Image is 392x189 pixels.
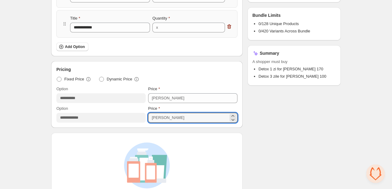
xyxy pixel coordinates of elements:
[56,106,68,112] label: Option
[260,50,279,56] h3: Summary
[252,59,336,65] span: A shopper must buy
[258,29,310,33] span: 0/420 Variants Across Bundle
[56,86,68,92] label: Option
[252,12,281,18] h3: Bundle Limits
[366,165,385,183] div: Open chat
[258,66,336,72] li: Detox 1 zi for [PERSON_NAME] 170
[64,76,84,82] span: Fixed Price
[70,15,80,21] label: Title
[148,86,160,92] label: Price
[152,115,184,121] div: [PERSON_NAME]
[258,73,336,80] li: Detox 3 zile for [PERSON_NAME] 100
[65,44,85,49] span: Add Option
[107,76,132,82] span: Dynamic Price
[152,15,170,21] label: Quantity
[56,43,88,51] button: Add Option
[156,24,158,31] div: x
[258,21,299,26] span: 0/128 Unique Products
[152,95,184,101] div: [PERSON_NAME]
[56,66,71,72] span: Pricing
[148,106,160,112] label: Price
